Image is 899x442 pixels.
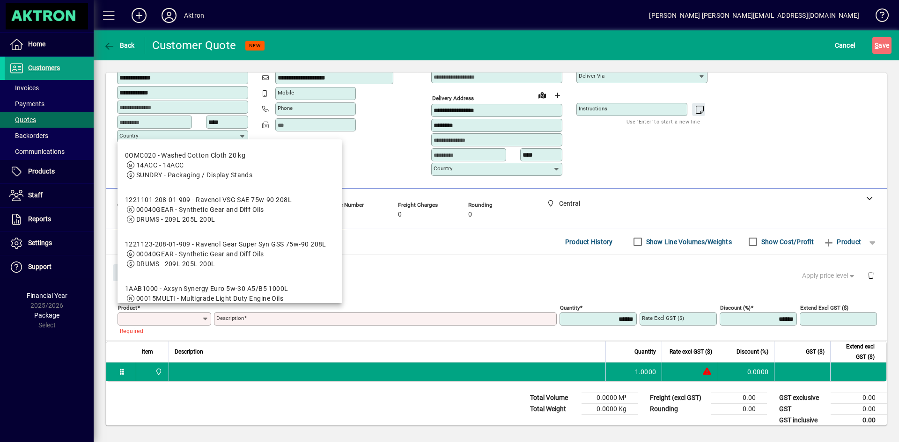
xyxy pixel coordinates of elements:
a: Quotes [5,112,94,128]
div: [PERSON_NAME] [PERSON_NAME][EMAIL_ADDRESS][DOMAIN_NAME] [649,8,859,23]
span: Rate excl GST ($) [670,347,712,357]
span: 1.0000 [635,367,656,377]
a: Support [5,255,94,279]
a: Home [5,33,94,56]
span: DRUMS - 209L 205L 200L [136,216,215,223]
a: Reports [5,208,94,231]
td: 0.00 [711,403,767,414]
span: Reports [28,215,51,223]
span: DRUMS - 209L 205L 200L [136,260,215,268]
mat-option: 0OMC020 - Washed Cotton Cloth 20 kg [118,143,342,188]
div: Product [106,255,887,289]
td: GST [774,403,831,414]
a: Payments [5,96,94,112]
mat-label: Description [216,315,244,321]
button: Apply price level [798,267,860,284]
span: Backorders [9,132,48,139]
label: Show Cost/Profit [759,237,814,246]
div: 0OMC020 - Washed Cotton Cloth 20 kg [125,151,252,160]
mat-label: Quantity [560,304,580,311]
span: Product History [565,234,613,249]
a: View on map [535,87,550,102]
div: 1221101-208-01-909 - Ravenol VSG SAE 75w-90 208L [125,195,292,205]
span: Quotes [9,116,36,123]
span: [DATE] [117,211,136,218]
span: 00015MULTI - Multigrade Light Duty Engine Oils [136,295,283,302]
span: Communications [9,148,65,155]
span: Apply price level [802,271,856,281]
div: Customer Quote [152,38,236,53]
span: GST ($) [806,347,825,357]
a: Backorders [5,128,94,144]
span: Staff [28,191,43,199]
mat-label: Mobile [278,89,294,96]
button: Add [124,7,154,24]
mat-option: 1221101-208-01-909 - Ravenol VSG SAE 75w-90 208L [118,188,342,232]
button: Product History [561,233,617,250]
mat-label: Extend excl GST ($) [800,304,848,311]
a: Staff [5,184,94,207]
td: GST inclusive [774,414,831,426]
span: 0 [468,211,472,218]
td: 0.00 [831,403,887,414]
app-page-header-button: Back [94,37,145,54]
mat-label: Discount (%) [720,304,751,311]
button: Choose address [550,88,565,103]
mat-label: Product [118,304,137,311]
mat-label: Phone [278,105,293,111]
span: Settings [28,239,52,246]
span: SUNDRY - Packaging / Display Stands [136,171,252,179]
td: Total Volume [525,392,582,403]
a: Invoices [5,80,94,96]
span: Customers [28,64,60,72]
a: Communications [5,144,94,159]
td: Total Weight [525,403,582,414]
span: Support [28,263,52,270]
app-page-header-button: Delete [860,271,882,279]
span: Description [175,347,203,357]
span: Home [28,40,45,48]
span: NEW [249,43,261,49]
span: Close [117,265,141,280]
span: 00040GEAR - Synthetic Gear and Diff Oils [136,206,264,213]
div: 1AAB1000 - Axsyn Synergy Euro 5w-30 A5/B5 1000L [125,284,288,294]
span: ave [875,38,889,53]
mat-option: 1221123-208-01-909 - Ravenol Gear Super Syn GSS 75w-90 208L [118,232,342,276]
span: Back [103,42,135,49]
span: Item [142,347,153,357]
label: Show Line Volumes/Weights [644,237,732,246]
div: 1221123-208-01-909 - Ravenol Gear Super Syn GSS 75w-90 208L [125,239,326,249]
button: Delete [860,264,882,287]
span: Extend excl GST ($) [836,341,875,362]
button: Back [101,37,137,54]
span: Cancel [835,38,855,53]
span: 0 [398,211,402,218]
a: Settings [5,232,94,255]
button: Close [113,264,145,281]
span: S [875,42,878,49]
span: Products [28,167,55,175]
mat-hint: Use 'Enter' to start a new line [626,116,700,127]
div: Aktron [184,8,204,23]
span: 14ACC - 14ACC [136,161,184,169]
td: 0.00 [711,392,767,403]
mat-label: Instructions [579,105,607,112]
mat-label: Rate excl GST ($) [642,315,684,321]
mat-label: Country [434,165,452,172]
td: 0.0000 [718,362,774,381]
button: Profile [154,7,184,24]
span: Quantity [634,347,656,357]
td: 0.00 [831,392,887,403]
td: 0.0000 M³ [582,392,638,403]
span: 00040GEAR - Synthetic Gear and Diff Oils [136,250,264,258]
mat-error: Required [120,326,204,335]
td: GST exclusive [774,392,831,403]
span: Discount (%) [737,347,768,357]
span: Invoices [9,84,39,92]
span: Central [153,367,163,377]
mat-option: 1AAB1000 - Axsyn Synergy Euro 5w-30 A5/B5 1000L [118,276,342,321]
td: 0.0000 Kg [582,403,638,414]
td: Rounding [645,403,711,414]
td: Freight (excl GST) [645,392,711,403]
app-page-header-button: Close [111,268,147,276]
